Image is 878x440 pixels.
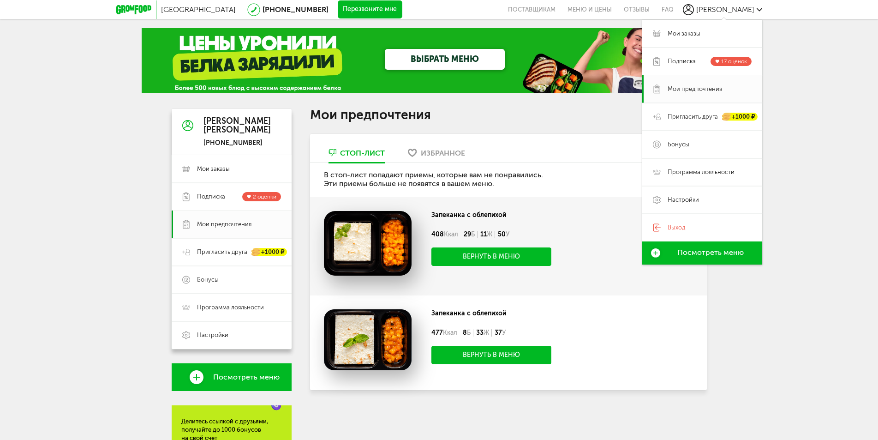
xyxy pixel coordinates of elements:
h1: Мои предпочтения [310,109,707,121]
img: Запеканка с облепихой [324,309,412,370]
div: 477 [429,329,460,337]
a: Настройки [642,186,762,214]
div: Избранное [421,149,465,157]
div: Запеканка с облепихой [431,211,641,219]
span: Мои предпочтения [668,85,722,93]
a: Пригласить друга +1000 ₽ [642,103,762,131]
span: У [506,230,509,238]
div: 33 [473,329,492,337]
span: Б [471,230,475,238]
div: Стоп-лист [340,149,385,157]
span: 2 оценки [253,193,276,200]
span: Пригласить друга [197,248,247,256]
span: [PERSON_NAME] [696,5,754,14]
span: Б [467,329,471,337]
a: Избранное [403,148,470,163]
a: Посмотреть меню [642,241,762,265]
a: Стоп-лист [324,148,390,163]
a: Посмотреть меню [172,363,292,391]
span: Мои предпочтения [197,220,251,229]
div: [PERSON_NAME] [PERSON_NAME] [203,117,271,135]
span: 17 оценок [721,58,747,65]
a: [PHONE_NUMBER] [263,5,329,14]
span: Программа лояльности [668,168,735,176]
p: В стоп-лист попадают приемы, которые вам не понравились. Эти приемы больше не появятся в вашем меню. [324,170,693,188]
button: Вернуть в меню [431,247,551,266]
span: Мои заказы [197,165,230,173]
a: Выход [642,214,762,241]
a: ВЫБРАТЬ МЕНЮ [385,49,505,70]
a: Бонусы [172,266,292,294]
span: Мои заказы [668,30,700,38]
span: Ккал [444,230,458,238]
a: Настройки [172,321,292,349]
a: Подписка 2 оценки [172,183,292,211]
span: Ж [484,329,489,337]
div: +1000 ₽ [252,248,287,256]
div: [PHONE_NUMBER] [203,139,271,147]
a: Программа лояльности [172,294,292,321]
img: Запеканка с облепихой [324,211,412,276]
span: Бонусы [197,276,219,284]
div: +1000 ₽ [723,113,758,121]
span: Посмотреть меню [677,248,744,257]
div: 8 [460,329,473,337]
span: Подписка [668,57,696,66]
div: 37 [492,329,508,337]
span: Программа лояльности [197,303,264,312]
a: Бонусы [642,131,762,158]
span: Настройки [197,331,228,339]
a: Мои предпочтения [642,75,762,103]
a: Мои заказы [642,20,762,48]
div: 11 [478,231,495,238]
span: Посмотреть меню [213,373,280,381]
span: Ж [487,230,492,238]
button: Вернуть в меню [431,346,551,364]
span: Пригласить друга [668,113,718,121]
span: У [502,329,506,337]
a: Мои предпочтения [172,211,292,238]
span: Бонусы [668,140,689,149]
span: Настройки [668,196,699,204]
div: 50 [495,231,512,238]
a: Программа лояльности [642,158,762,186]
a: Мои заказы [172,155,292,183]
div: Запеканка с облепихой [431,309,641,318]
div: 29 [461,231,478,238]
div: 408 [429,231,461,238]
span: Ккал [443,329,457,337]
span: [GEOGRAPHIC_DATA] [161,5,236,14]
a: Подписка 17 оценок [642,48,762,75]
button: Перезвоните мне [338,0,402,19]
span: Подписка [197,193,225,201]
a: Пригласить друга +1000 ₽ [172,238,292,266]
span: Выход [668,223,685,232]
